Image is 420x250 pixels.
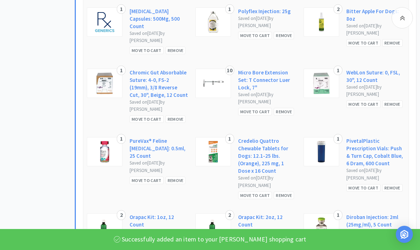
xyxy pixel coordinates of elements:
div: Saved on [DATE] by [PERSON_NAME] [238,228,297,243]
div: 2 [117,210,126,220]
div: Remove [274,108,294,115]
img: 18dc0d8b04d641d285975187320011ff_410701.jpeg [94,141,115,162]
a: PivetalPlastic Prescription Vials: Push & Turn Cap, Cobalt Blue, 6 Dram, 600 Count [346,137,405,167]
div: Saved on [DATE] by [PERSON_NAME] [346,84,405,99]
img: 6d9545e1aae64a44b36c10958471afd0_65761.jpeg [203,217,224,239]
a: Polyflex Injection: 25g [238,7,291,15]
div: 10 [225,66,234,75]
div: Saved on [DATE] by [PERSON_NAME] [346,167,405,182]
div: Move to Cart [130,115,164,123]
a: WebLon Suture: 0, FSL, 30", 12 Count [346,69,405,84]
div: Move to Cart [346,184,380,192]
div: 1 [334,66,342,75]
div: Move to Cart [238,32,272,39]
div: 1 [334,210,342,220]
img: ead83631120a4d31a607d5b7a6421e7d_777231.jpeg [203,141,224,162]
div: Saved on [DATE] by [PERSON_NAME] [130,228,188,243]
div: Remove [166,177,186,184]
a: Orapac Kit: 2oz, 12 Count [238,213,297,228]
img: 2b7f2adbabbf4afdb0dc3f7cb290b152_61837.jpeg [203,73,224,94]
div: Saved on [DATE] by [PERSON_NAME] [238,91,297,106]
div: Saved on [DATE] by [PERSON_NAME] [130,30,188,45]
img: 925c8b785d1c4b11ad207465144290fb_794325.jpeg [94,11,115,33]
div: Move to Cart [346,100,380,108]
a: PureVax® Feline [MEDICAL_DATA]: 0.5ml, 25 Count [130,137,188,160]
div: Remove [382,39,403,47]
div: Saved on [DATE] by [PERSON_NAME] [130,99,188,114]
a: Diroban Injection: 2ml (25mg/ml), 5 Count [346,213,405,228]
div: Remove [274,192,294,199]
a: [MEDICAL_DATA] Capsules: 500Mg, 500 Count [130,7,188,30]
div: Saved on [DATE] by [PERSON_NAME] [346,22,405,37]
div: Remove [382,100,403,108]
a: Micro Bore Extension Set: T Connector Luer Lock, 7" [238,69,297,91]
div: 1 [117,134,126,144]
div: Move to Cart [346,39,380,47]
div: Saved on [DATE] by [PERSON_NAME] [346,228,405,243]
div: 1 [117,66,126,75]
div: Remove [382,184,403,192]
a: Chromic Gut Absorbable Suture: 4-0, FS-2 (19mm), 3/8 Reverse Cut, 30", Beige, 12 Count [130,69,188,99]
img: 72fee6bc59c345cb9fb6896206988eda_61320.jpeg [94,73,115,94]
div: 1 [225,134,234,144]
div: Move to Cart [130,47,164,54]
div: 2 [334,4,342,14]
div: Open Intercom Messenger [396,226,413,243]
div: Remove [166,115,186,123]
div: 1 [117,4,126,14]
img: a36d799660824c7cae15882d6246f169_65760.jpeg [94,217,115,239]
a: Credelio Quattro Chewable Tablets for Dogs: 12.1-25 lbs. (Orange), 225 mg, 1 Dose x 16 Count [238,137,297,175]
div: Saved on [DATE] by [PERSON_NAME] [130,160,188,175]
div: Saved on [DATE] by [PERSON_NAME] [238,175,297,189]
div: Saved on [DATE] by [PERSON_NAME] [238,15,297,30]
div: Remove [274,32,294,39]
img: 88a313b1f53a4ded97182c109d7118df_61332.jpeg [311,73,332,94]
a: Bitter Apple For Dogs: 8oz [346,7,405,22]
img: 9b4a6a140f9a468d96a536b5fe62983a_378850.jpeg [311,141,332,162]
div: Move to Cart [238,108,272,115]
div: Remove [166,47,186,54]
div: Move to Cart [238,192,272,199]
a: Orapac Kit: 1oz, 12 Count [130,213,188,228]
div: 2 [225,210,234,220]
div: 1 [225,4,234,14]
img: 878ecc792b8b464f90909ea5f618fdac_79058.jpeg [311,11,332,33]
img: ab07479c9838458d9473c02be3fe9551_211785.jpeg [311,217,332,239]
div: 1 [334,134,342,144]
img: 072832e644124cd6a2f8d825bbc6fb73_81147.jpeg [203,11,224,33]
div: Move to Cart [130,177,164,184]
